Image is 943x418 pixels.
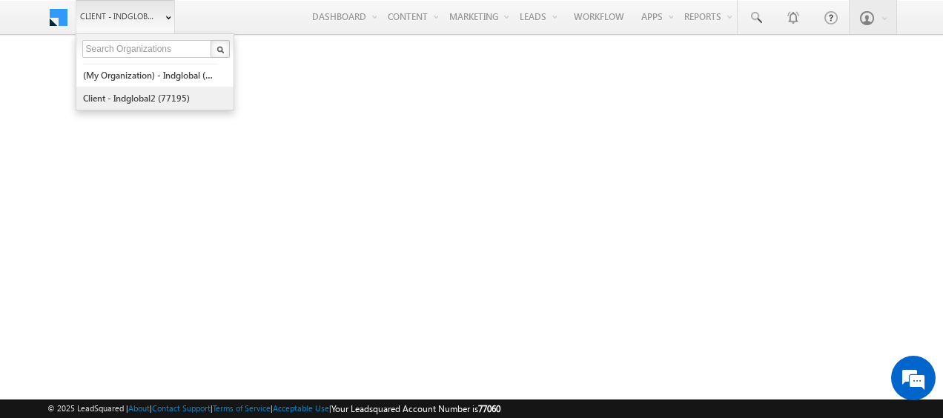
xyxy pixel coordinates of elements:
a: Acceptable Use [273,403,329,413]
a: Terms of Service [213,403,271,413]
input: Search Organizations [82,40,213,58]
a: Client - indglobal2 (77195) [82,87,218,110]
span: 77060 [478,403,500,414]
img: Search [216,46,224,53]
textarea: Type your message and hit 'Enter' [19,137,271,308]
a: Contact Support [152,403,211,413]
img: d_60004797649_company_0_60004797649 [25,78,62,97]
em: Start Chat [202,320,269,340]
span: © 2025 LeadSquared | | | | | [47,402,500,416]
div: Minimize live chat window [243,7,279,43]
a: (My Organization) - indglobal (48060) [82,64,218,87]
span: Your Leadsquared Account Number is [331,403,500,414]
span: Client - indglobal1 (77060) [80,9,158,24]
a: About [128,403,150,413]
div: Chat with us now [77,78,249,97]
